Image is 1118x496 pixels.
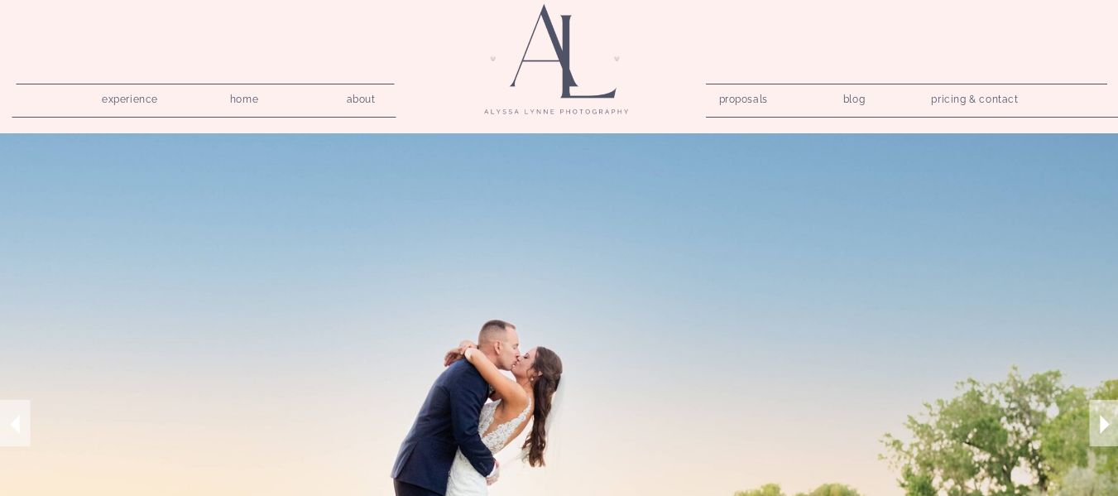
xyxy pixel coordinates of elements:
[831,89,878,104] a: blog
[221,89,268,104] a: home
[338,89,385,104] a: about
[719,89,766,104] a: proposals
[91,89,170,104] a: experience
[925,89,1025,112] a: pricing & contact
